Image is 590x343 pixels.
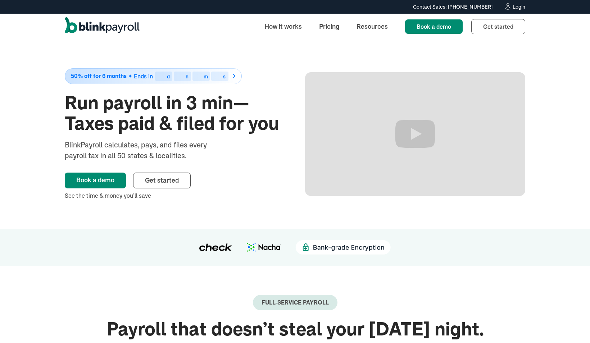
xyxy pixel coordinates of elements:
div: BlinkPayroll calculates, pays, and files every payroll tax in all 50 states & localities. [65,140,226,161]
a: Get started [133,173,191,188]
div: d [167,74,170,79]
iframe: Run Payroll in 3 min with BlinkPayroll [305,72,525,196]
span: Book a demo [417,23,451,30]
h1: Run payroll in 3 min—Taxes paid & filed for you [65,93,285,134]
div: m [204,74,208,79]
span: Get started [483,23,513,30]
span: 50% off for 6 months [71,73,127,79]
span: Get started [145,176,179,184]
div: h [186,74,189,79]
span: Ends in [134,73,153,80]
a: Resources [351,19,394,34]
a: Book a demo [65,173,126,188]
a: Book a demo [405,19,463,34]
a: 50% off for 6 monthsEnds indhms [65,68,285,84]
div: Login [513,4,525,9]
a: Login [504,3,525,11]
div: Contact Sales: [PHONE_NUMBER] [413,3,493,11]
a: Get started [471,19,525,34]
a: Pricing [313,19,345,34]
h2: Payroll that doesn’t steal your [DATE] night. [65,319,525,339]
div: s [223,74,226,79]
div: See the time & money you’ll save [65,191,285,200]
div: Full-Service payroll [262,299,329,306]
a: How it works [259,19,308,34]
